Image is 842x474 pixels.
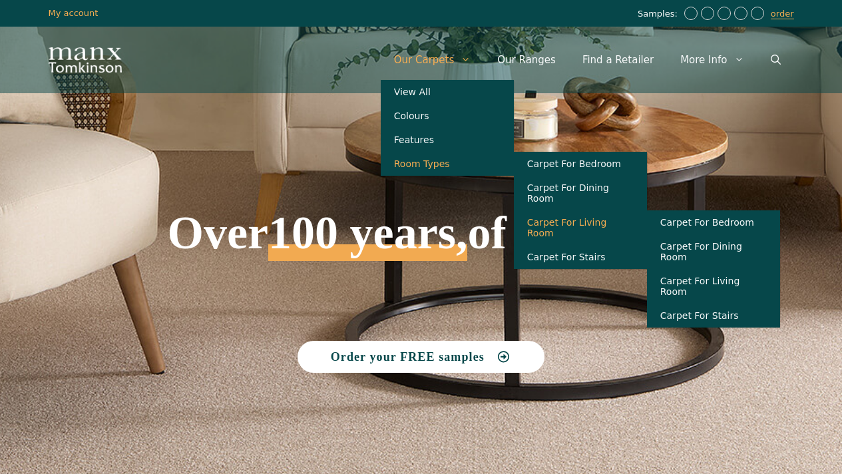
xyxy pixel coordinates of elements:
a: My account [49,8,99,18]
a: Find a Retailer [569,40,667,80]
a: Carpet For Living Room [647,269,780,304]
a: Our Ranges [484,40,569,80]
span: Samples: [638,9,681,20]
a: order [771,9,794,19]
a: Open Search Bar [757,40,794,80]
a: Our Carpets [381,40,485,80]
a: Carpet For Bedroom [647,210,780,234]
a: Carpet For Dining Room [514,176,647,210]
a: Carpet For Bedroom [514,152,647,176]
a: Carpet For Living Room [514,210,647,245]
a: Colours [381,104,514,128]
span: 100 years, [268,221,467,261]
span: Order your FREE samples [331,351,485,363]
a: Features [381,128,514,152]
h1: Over of carpets. [73,113,769,261]
a: Room Types [381,152,514,176]
a: Carpet For Stairs [647,304,780,328]
a: More Info [667,40,757,80]
a: Carpet For Stairs [514,245,647,269]
img: Manx Tomkinson [49,47,122,73]
a: Order your FREE samples [298,341,545,373]
a: Carpet For Dining Room [647,234,780,269]
a: View All [381,80,514,104]
nav: Primary [381,40,794,80]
